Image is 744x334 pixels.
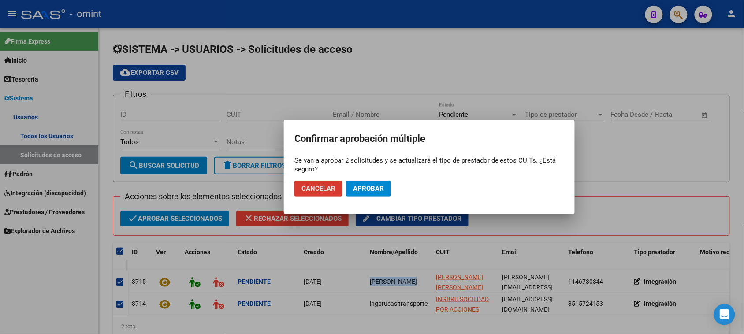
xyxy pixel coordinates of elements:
button: Aprobar [346,181,391,197]
div: Open Intercom Messenger [714,304,735,325]
h2: Confirmar aprobación múltiple [294,130,564,147]
div: Se van a aprobar 2 solicitudes y se actualizará el tipo de prestador de estos CUITs. ¿Está seguro? [294,156,564,174]
span: Aprobar [353,185,384,193]
span: Cancelar [301,185,335,193]
button: Cancelar [294,181,342,197]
